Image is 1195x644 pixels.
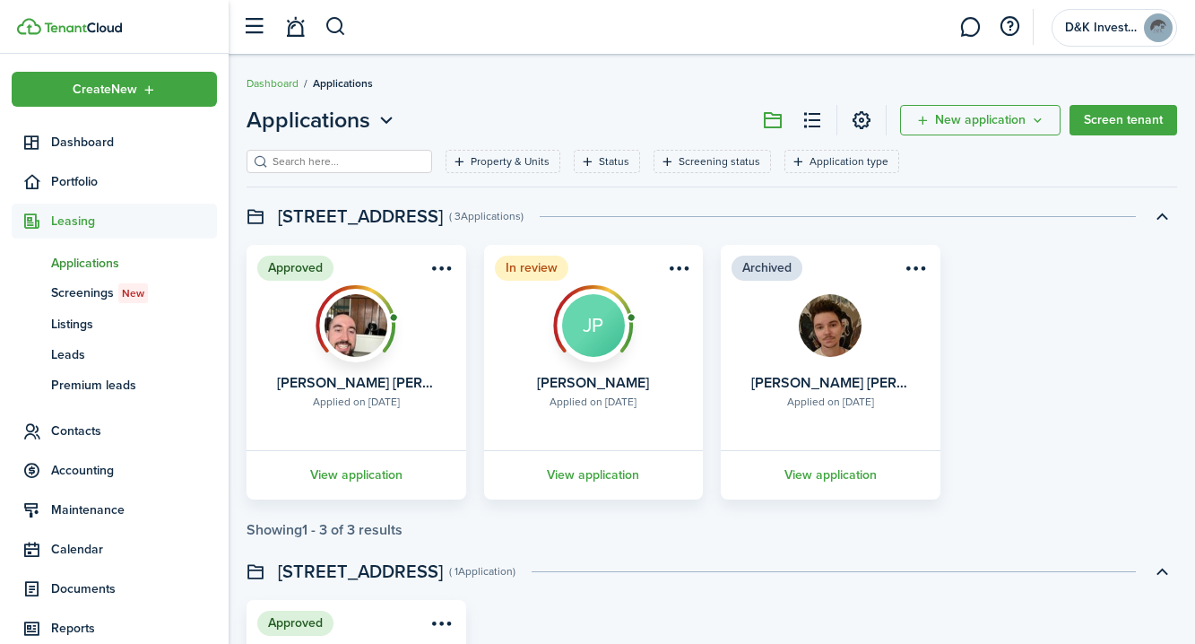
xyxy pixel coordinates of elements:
a: View application [718,450,943,500]
button: Open menu [247,104,398,136]
a: View application [481,450,706,500]
pagination-page-total: 1 - 3 of 3 [302,519,355,540]
swimlane-subtitle: ( 3 Applications ) [449,208,524,224]
div: Applied on [DATE] [550,394,636,410]
img: TenantCloud [17,18,41,35]
span: Portfolio [51,172,217,191]
div: Applied on [DATE] [313,394,400,410]
a: Premium leads [12,370,217,400]
filter-tag: Open filter [574,150,640,173]
img: Screening [553,285,634,352]
span: Reports [51,619,217,638]
a: Dashboard [12,125,217,160]
img: D&K Invest LLC [1144,13,1173,42]
img: Screening [316,285,396,352]
div: Showing results [247,522,403,538]
filter-tag: Open filter [446,150,560,173]
img: TenantCloud [44,22,122,33]
button: Open menu [900,105,1061,135]
button: Search [325,12,347,42]
button: Open menu [427,614,455,639]
span: D&K Invest LLC [1065,22,1137,34]
a: Notifications [278,4,312,50]
status: In review [495,256,568,281]
filter-tag: Open filter [654,150,771,173]
a: Applications [12,248,217,278]
status: Approved [257,256,333,281]
a: ScreeningsNew [12,278,217,309]
a: Dashboard [247,75,299,91]
a: Listings [12,309,217,339]
status: Approved [257,611,333,636]
application-list-swimlane-item: Toggle accordion [247,245,1177,538]
span: Listings [51,315,217,334]
a: Messaging [953,4,987,50]
button: Open menu [901,259,930,283]
swimlane-title: [STREET_ADDRESS] [278,558,443,585]
card-title: [PERSON_NAME] [537,375,649,391]
button: Open menu [427,259,455,283]
span: Premium leads [51,376,217,395]
span: New application [935,114,1026,126]
button: Open resource center [994,12,1025,42]
swimlane-title: [STREET_ADDRESS] [278,203,443,230]
span: Dashboard [51,133,217,152]
span: Leasing [51,212,217,231]
span: New [122,285,144,301]
card-title: [PERSON_NAME] [PERSON_NAME] [751,375,909,391]
span: Leads [51,345,217,364]
card-title: [PERSON_NAME] [PERSON_NAME] [277,375,435,391]
span: Applications [247,104,370,136]
span: Screenings [51,283,217,303]
span: Maintenance [51,500,217,519]
span: Documents [51,579,217,598]
filter-tag-label: Application type [810,153,888,170]
div: Applied on [DATE] [787,394,874,410]
button: Open menu [12,72,217,107]
span: Calendar [51,540,217,559]
span: Applications [313,75,373,91]
button: Toggle accordion [1147,556,1177,587]
button: Toggle accordion [1147,201,1177,231]
a: Screen tenant [1069,105,1177,135]
button: New application [900,105,1061,135]
a: Leads [12,339,217,370]
span: Contacts [51,422,217,440]
status: Archived [732,256,802,281]
span: Create New [73,83,137,96]
img: Austin Allen Leroy Bacon [799,294,862,357]
filter-tag-label: Status [599,153,629,170]
button: Applications [247,104,398,136]
a: View application [244,450,469,500]
filter-tag-label: Screening status [679,153,760,170]
input: Search here... [268,153,426,170]
swimlane-subtitle: ( 1 Application ) [449,563,515,579]
span: Accounting [51,461,217,480]
filter-tag: Open filter [784,150,899,173]
button: Open sidebar [237,10,271,44]
span: Applications [51,254,217,273]
button: Open menu [663,259,692,283]
filter-tag-label: Property & Units [471,153,550,170]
